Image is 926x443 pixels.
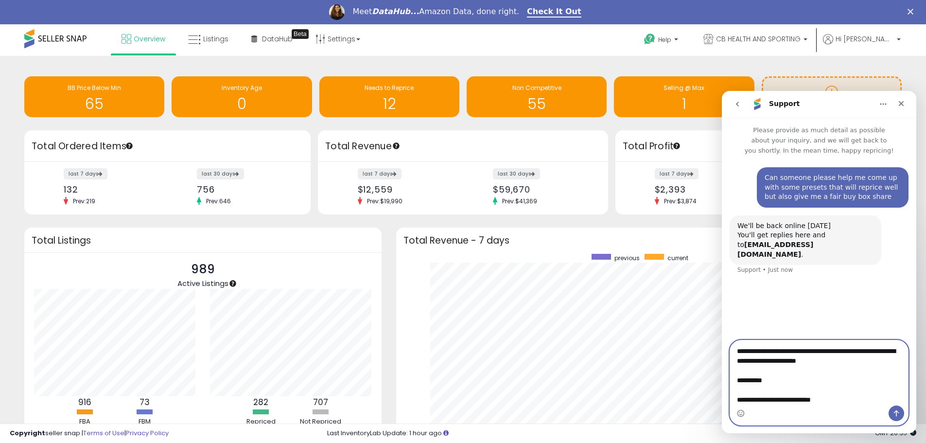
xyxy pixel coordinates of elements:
h1: 1 [619,96,749,112]
span: Non Competitive [512,84,561,92]
span: DataHub [262,34,293,44]
div: seller snap | | [10,429,169,438]
div: Repriced [232,417,290,426]
p: 989 [177,260,228,279]
div: $2,393 [655,184,751,195]
label: last 30 days [197,168,244,179]
div: Not Repriced [292,417,350,426]
a: Settings [308,24,367,53]
label: last 30 days [493,168,540,179]
b: 707 [313,396,328,408]
a: Hi [PERSON_NAME] [823,34,901,56]
a: Overview [114,24,173,53]
h1: 55 [472,96,602,112]
span: Overview [134,34,165,44]
h1: 0 [176,96,307,112]
h1: 65 [29,96,159,112]
label: last 7 days [64,168,107,179]
img: Profile image for Georgie [329,4,345,20]
div: Close [908,9,917,15]
a: Selling @ Max 1 [614,76,754,117]
a: CB HEALTH AND SPORTING [696,24,815,56]
a: Check It Out [527,7,581,18]
span: previous [614,254,640,262]
a: Inventory Age 0 [172,76,312,117]
a: BB Price Below Min 65 [24,76,164,117]
span: Prev: $3,874 [659,197,701,205]
a: DataHub [244,24,300,53]
div: $12,559 [358,184,456,195]
a: Non Competitive 55 [467,76,607,117]
a: Help [636,26,688,56]
span: Needs to Reprice [365,84,414,92]
div: Last InventoryLab Update: 1 hour ago. [327,429,916,438]
a: Add Actionable Insights [763,78,900,115]
div: Tooltip anchor [392,142,401,150]
a: Terms of Use [83,428,124,438]
a: Needs to Reprice 12 [319,76,459,117]
div: Tooltip anchor [292,29,309,39]
h3: Total Listings [32,237,374,244]
span: Prev: 219 [68,197,100,205]
span: Hi [PERSON_NAME] [836,34,894,44]
span: BB Price Below Min [68,84,121,92]
div: Tooltip anchor [125,142,134,150]
span: Selling @ Max [664,84,704,92]
b: 73 [140,396,150,408]
span: CB HEALTH AND SPORTING [716,34,801,44]
span: Prev: $41,369 [497,197,542,205]
span: Inventory Age [222,84,262,92]
label: last 7 days [655,168,699,179]
i: DataHub... [372,7,419,16]
i: Click here to read more about un-synced listings. [443,430,449,436]
h3: Total Profit [623,140,894,153]
strong: Copyright [10,428,45,438]
div: 756 [197,184,294,195]
a: Privacy Policy [126,428,169,438]
span: Help [658,35,671,44]
h3: Total Ordered Items [32,140,303,153]
span: Prev: $19,990 [362,197,407,205]
a: Listings [181,24,236,53]
div: 132 [64,184,160,195]
span: current [667,254,688,262]
span: Active Listings [177,278,228,288]
h1: 12 [324,96,454,112]
label: last 7 days [358,168,402,179]
div: Meet Amazon Data, done right. [352,7,519,17]
div: $59,670 [493,184,591,195]
div: FBA [56,417,114,426]
div: Tooltip anchor [672,142,681,150]
div: FBM [116,417,174,426]
iframe: Intercom live chat [722,91,916,433]
span: Listings [203,34,228,44]
b: 282 [253,396,268,408]
h3: Total Revenue - 7 days [403,237,894,244]
h3: Total Revenue [325,140,601,153]
span: Prev: 646 [201,197,236,205]
b: 916 [78,396,91,408]
i: Get Help [644,33,656,45]
div: Tooltip anchor [228,279,237,288]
